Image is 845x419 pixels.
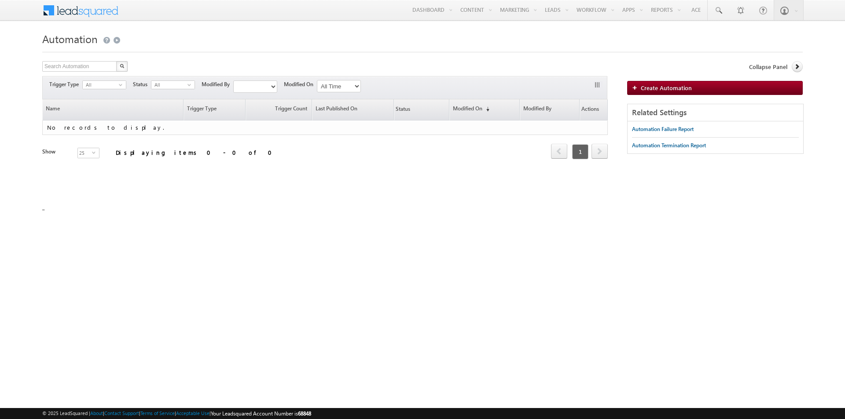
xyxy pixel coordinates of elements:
[90,410,103,416] a: About
[119,83,126,87] span: select
[632,85,641,90] img: add_icon.png
[49,80,82,88] span: Trigger Type
[140,410,175,416] a: Terms of Service
[591,144,608,159] span: next
[151,81,187,89] span: All
[551,144,567,159] span: prev
[450,99,519,120] a: Modified On(sorted descending)
[78,148,92,158] span: 25
[572,144,588,159] span: 1
[42,148,70,156] div: Show
[580,100,599,120] span: Actions
[628,104,803,121] div: Related Settings
[42,29,803,249] div: _
[42,409,311,418] span: © 2025 LeadSquared | | | | |
[632,125,694,133] div: Automation Failure Report
[520,99,579,120] a: Modified By
[43,99,183,120] a: Name
[116,147,277,157] div: Displaying items 0 - 0 of 0
[591,145,608,159] a: next
[632,121,694,137] a: Automation Failure Report
[482,106,489,113] span: (sorted descending)
[120,64,124,68] img: Search
[632,138,706,153] a: Automation Termination Report
[42,120,608,135] td: No records to display.
[176,410,209,416] a: Acceptable Use
[641,84,692,91] span: Create Automation
[184,99,245,120] a: Trigger Type
[394,100,410,120] span: Status
[284,80,317,88] span: Modified On
[312,99,393,120] a: Last Published On
[632,142,706,149] div: Automation Termination Report
[83,81,119,89] span: All
[104,410,139,416] a: Contact Support
[749,63,787,71] span: Collapse Panel
[187,83,195,87] span: select
[92,150,99,154] span: select
[202,80,233,88] span: Modified By
[246,99,312,120] a: Trigger Count
[133,80,151,88] span: Status
[42,32,98,46] span: Automation
[211,410,311,417] span: Your Leadsquared Account Number is
[298,410,311,417] span: 68848
[551,145,567,159] a: prev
